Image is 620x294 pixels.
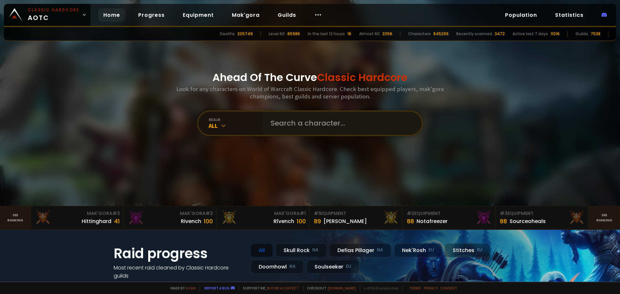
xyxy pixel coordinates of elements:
div: Characters [408,31,431,37]
span: # 2 [205,210,213,217]
h1: Ahead Of The Curve [212,70,408,85]
a: See all progress [114,280,156,288]
div: 205749 [237,31,253,37]
div: Recently scanned [456,31,492,37]
div: 41 [114,217,120,226]
small: NA [377,247,383,253]
small: EU [477,247,482,253]
input: Search a character... [267,112,414,135]
div: Mak'Gora [128,210,213,217]
h3: Look for any characters on World of Warcraft Classic Hardcore. Check best equipped players, mak'g... [174,85,446,100]
a: Equipment [178,8,219,22]
a: a fan [186,286,196,290]
div: Mak'Gora [221,210,306,217]
a: Terms [409,286,421,290]
div: Nek'Rosh [394,243,442,257]
a: Mak'Gora#1Rîvench100 [217,206,310,229]
div: [PERSON_NAME] [324,217,367,225]
a: Home [98,8,125,22]
div: 65986 [287,31,300,37]
span: # 3 [112,210,120,217]
div: 88 [500,217,507,226]
div: 11016 [551,31,560,37]
h4: Most recent raid cleaned by Classic Hardcore guilds [114,264,243,280]
div: Equipment [314,210,399,217]
div: Almost 60 [359,31,380,37]
div: Level 60 [269,31,285,37]
a: #2Equipment88Notafreezer [403,206,496,229]
span: Classic Hardcore [317,70,408,85]
div: 16 [347,31,351,37]
div: realm [209,117,263,122]
a: [DOMAIN_NAME] [328,286,356,290]
a: Mak'gora [227,8,265,22]
span: v. d752d5 - production [360,286,398,290]
div: Equipment [407,210,492,217]
div: Deaths [220,31,235,37]
div: In the last 12 hours [308,31,345,37]
div: Rîvench [274,217,294,225]
a: Progress [133,8,170,22]
div: 2056 [382,31,392,37]
div: Active last 7 days [512,31,548,37]
div: Stitches [445,243,491,257]
span: # 3 [500,210,507,217]
small: NA [312,247,319,253]
div: 88 [407,217,414,226]
a: Consent [440,286,457,290]
div: Skull Rock [275,243,327,257]
a: #1Equipment89[PERSON_NAME] [310,206,403,229]
span: Made by [167,286,196,290]
span: AOTC [28,7,79,23]
span: # 1 [314,210,320,217]
div: 3472 [495,31,505,37]
div: 89 [314,217,321,226]
span: # 1 [300,210,306,217]
a: #3Equipment88Sourceoheals [496,206,589,229]
div: Mak'Gora [35,210,120,217]
small: EU [429,247,434,253]
div: Doomhowl [251,260,304,274]
div: Equipment [500,210,585,217]
div: Guilds [575,31,588,37]
a: Population [500,8,542,22]
small: NA [289,263,296,270]
span: # 2 [407,210,414,217]
div: Hittinghard [82,217,111,225]
div: All [209,122,263,129]
div: Sourceoheals [510,217,546,225]
div: Defias Pillager [329,243,391,257]
a: Seeranking [589,206,620,229]
a: Buy me a coffee [267,286,299,290]
div: 845299 [433,31,449,37]
a: Classic HardcoreAOTC [4,4,90,26]
a: Guilds [273,8,301,22]
div: All [251,243,273,257]
div: Notafreezer [417,217,448,225]
div: Rivench [181,217,201,225]
div: 100 [297,217,306,226]
div: 7538 [591,31,600,37]
span: Checkout [303,286,356,290]
h1: Raid progress [114,243,243,264]
a: Report a bug [204,286,230,290]
small: EU [346,263,351,270]
div: 100 [204,217,213,226]
small: Classic Hardcore [28,7,79,13]
a: Mak'Gora#2Rivench100 [124,206,217,229]
a: Mak'Gora#3Hittinghard41 [31,206,124,229]
span: Support me, [239,286,299,290]
a: Privacy [424,286,438,290]
a: Statistics [550,8,589,22]
div: Soulseeker [306,260,359,274]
